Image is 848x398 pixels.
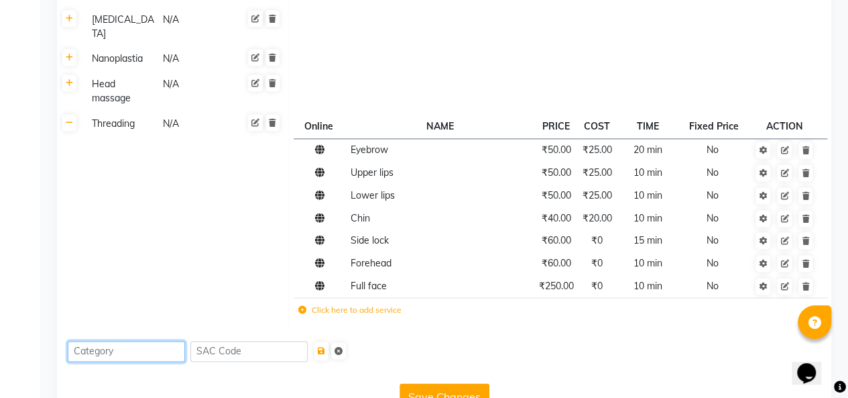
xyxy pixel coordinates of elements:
[707,189,719,201] span: No
[633,257,662,269] span: 10 min
[591,280,603,292] span: ₹0
[298,304,402,316] label: Click here to add service
[582,144,611,156] span: ₹25.00
[707,144,719,156] span: No
[707,257,719,269] span: No
[351,257,391,269] span: Forehead
[633,280,662,292] span: 10 min
[582,166,611,179] span: ₹25.00
[294,115,346,138] th: Online
[351,234,389,246] span: Side lock
[616,115,680,138] th: TIME
[534,115,578,138] th: PRICE
[542,144,571,156] span: ₹50.00
[707,212,719,224] span: No
[86,76,156,107] div: Head massage
[542,257,571,269] span: ₹60.00
[582,212,611,224] span: ₹20.00
[542,189,571,201] span: ₹50.00
[680,115,750,138] th: Fixed Price
[707,166,719,179] span: No
[591,257,603,269] span: ₹0
[351,166,393,179] span: Upper lips
[68,341,185,362] input: Category
[351,144,388,156] span: Eyebrow
[162,11,231,42] div: N/A
[633,212,662,224] span: 10 min
[162,115,231,132] div: N/A
[351,280,387,292] span: Full face
[750,115,819,138] th: ACTION
[190,341,308,362] input: SAC Code
[633,166,662,179] span: 10 min
[351,212,370,224] span: Chin
[86,11,156,42] div: [MEDICAL_DATA]
[86,115,156,132] div: Threading
[542,234,571,246] span: ₹60.00
[633,144,662,156] span: 20 min
[707,234,719,246] span: No
[582,189,611,201] span: ₹25.00
[539,280,574,292] span: ₹250.00
[591,234,603,246] span: ₹0
[346,115,534,138] th: NAME
[351,189,395,201] span: Lower lips
[86,50,156,67] div: Nanoplastia
[162,50,231,67] div: N/A
[542,166,571,179] span: ₹50.00
[578,115,616,138] th: COST
[542,212,571,224] span: ₹40.00
[633,234,662,246] span: 15 min
[792,344,835,385] iframe: chat widget
[162,76,231,107] div: N/A
[633,189,662,201] span: 10 min
[707,280,719,292] span: No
